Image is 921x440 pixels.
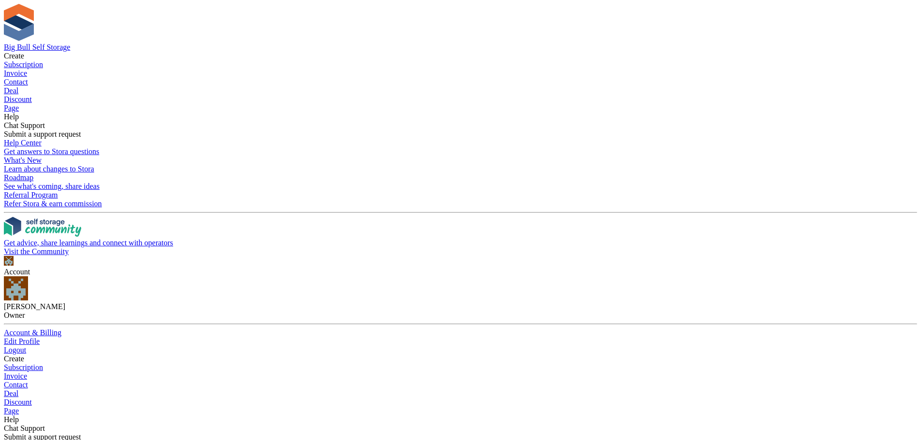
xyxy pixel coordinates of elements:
[4,165,917,173] div: Learn about changes to Stora
[4,191,58,199] span: Referral Program
[4,407,917,415] a: Page
[4,217,81,237] img: community-logo-e120dcb29bea30313fccf008a00513ea5fe9ad107b9d62852cae38739ed8438e.svg
[4,121,45,129] span: Chat Support
[4,52,24,60] span: Create
[4,191,917,208] a: Referral Program Refer Stora & earn commission
[4,239,917,247] div: Get advice, share learnings and connect with operators
[4,363,917,372] a: Subscription
[4,311,917,320] div: Owner
[4,139,42,147] span: Help Center
[4,247,69,255] span: Visit the Community
[4,268,30,276] span: Account
[4,113,19,121] span: Help
[4,78,917,86] a: Contact
[4,276,28,300] img: Mike Llewellen Palmer
[4,328,917,337] a: Account & Billing
[4,43,70,51] a: Big Bull Self Storage
[4,95,917,104] a: Discount
[4,130,917,139] div: Submit a support request
[4,256,14,266] img: Mike Llewellen Palmer
[4,139,917,156] a: Help Center Get answers to Stora questions
[4,398,917,407] a: Discount
[4,4,34,41] img: stora-icon-8386f47178a22dfd0bd8f6a31ec36ba5ce8667c1dd55bd0f319d3a0aa187defe.svg
[4,147,917,156] div: Get answers to Stora questions
[4,337,917,346] a: Edit Profile
[4,60,917,69] a: Subscription
[4,424,45,432] span: Chat Support
[4,217,917,256] a: Get advice, share learnings and connect with operators Visit the Community
[4,381,917,389] a: Contact
[4,355,24,363] span: Create
[4,372,917,381] a: Invoice
[4,199,917,208] div: Refer Stora & earn commission
[4,182,917,191] div: See what's coming, share ideas
[4,346,917,355] a: Logout
[4,389,917,398] a: Deal
[4,69,917,78] a: Invoice
[4,302,917,311] div: [PERSON_NAME]
[4,156,917,173] a: What's New Learn about changes to Stora
[4,86,917,95] a: Deal
[4,173,33,182] span: Roadmap
[4,415,19,424] span: Help
[4,104,917,113] a: Page
[4,156,42,164] span: What's New
[4,173,917,191] a: Roadmap See what's coming, share ideas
